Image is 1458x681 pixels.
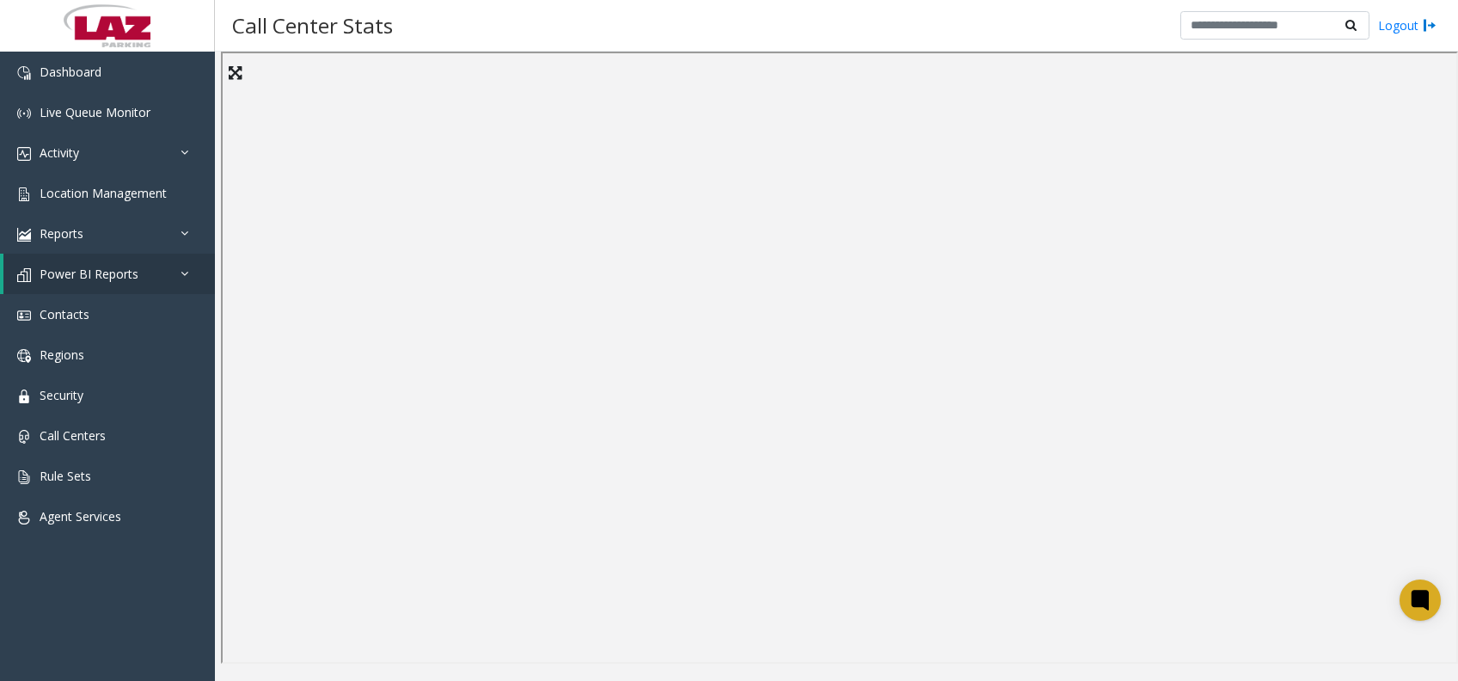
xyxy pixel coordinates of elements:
[17,349,31,363] img: 'icon'
[17,511,31,525] img: 'icon'
[3,254,215,294] a: Power BI Reports
[17,309,31,322] img: 'icon'
[224,4,401,46] h3: Call Center Stats
[40,64,101,80] span: Dashboard
[40,468,91,484] span: Rule Sets
[17,107,31,120] img: 'icon'
[17,187,31,201] img: 'icon'
[17,147,31,161] img: 'icon'
[17,66,31,80] img: 'icon'
[17,430,31,444] img: 'icon'
[40,225,83,242] span: Reports
[40,185,167,201] span: Location Management
[17,390,31,403] img: 'icon'
[40,306,89,322] span: Contacts
[17,470,31,484] img: 'icon'
[17,268,31,282] img: 'icon'
[1423,16,1437,34] img: logout
[40,347,84,363] span: Regions
[40,508,121,525] span: Agent Services
[40,427,106,444] span: Call Centers
[40,266,138,282] span: Power BI Reports
[1378,16,1437,34] a: Logout
[40,387,83,403] span: Security
[17,228,31,242] img: 'icon'
[40,144,79,161] span: Activity
[40,104,150,120] span: Live Queue Monitor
